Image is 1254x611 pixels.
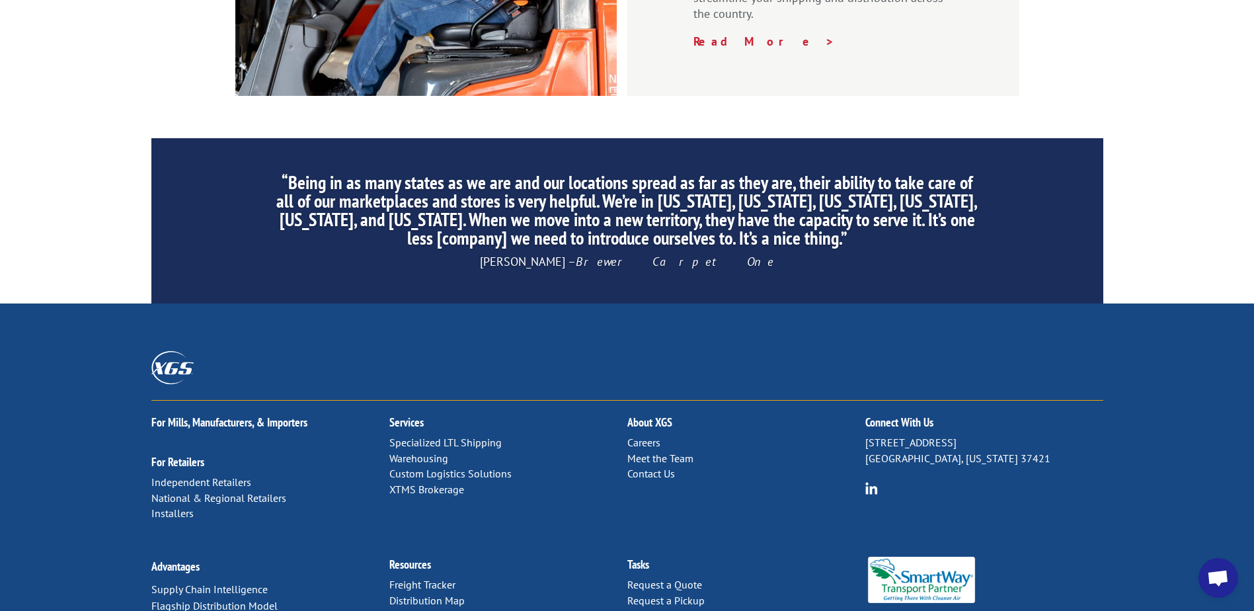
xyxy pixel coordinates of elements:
a: Careers [627,436,660,449]
img: XGS_Logos_ALL_2024_All_White [151,351,194,384]
a: Warehousing [389,452,448,465]
a: Freight Tracker [389,578,455,591]
a: About XGS [627,415,672,430]
a: Request a Quote [627,578,702,591]
a: Request a Pickup [627,594,705,607]
a: Contact Us [627,467,675,480]
a: Supply Chain Intelligence [151,583,268,596]
h2: Tasks [627,559,865,577]
a: For Retailers [151,454,204,469]
img: Smartway_Logo [865,557,978,603]
em: Brewer Carpet One [576,254,774,269]
a: Distribution Map [389,594,465,607]
a: National & Regional Retailers [151,491,286,505]
div: Open chat [1198,558,1238,598]
a: Installers [151,507,194,520]
a: Specialized LTL Shipping [389,436,502,449]
h2: Connect With Us [865,417,1103,435]
a: Advantages [151,559,200,574]
span: [PERSON_NAME] – [480,254,774,269]
a: Services [389,415,424,430]
a: Resources [389,557,431,572]
a: Read More > [693,34,835,49]
a: Independent Retailers [151,475,251,489]
a: Custom Logistics Solutions [389,467,512,480]
h2: “Being in as many states as we are and our locations spread as far as they are, their ability to ... [275,173,978,254]
p: [STREET_ADDRESS] [GEOGRAPHIC_DATA], [US_STATE] 37421 [865,435,1103,467]
a: XTMS Brokerage [389,483,464,496]
a: Meet the Team [627,452,693,465]
a: For Mills, Manufacturers, & Importers [151,415,307,430]
img: group-6 [865,482,878,495]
